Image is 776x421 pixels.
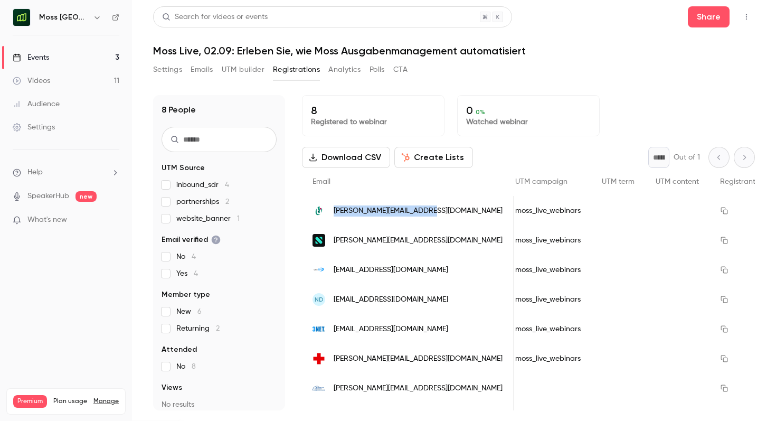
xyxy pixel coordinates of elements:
[53,397,87,406] span: Plan usage
[162,163,205,173] span: UTM Source
[13,122,55,133] div: Settings
[176,306,202,317] span: New
[505,344,591,373] div: moss_live_webinars
[225,198,229,205] span: 2
[176,361,196,372] span: No
[334,383,503,394] span: [PERSON_NAME][EMAIL_ADDRESS][DOMAIN_NAME]
[394,147,473,168] button: Create Lists
[75,191,97,202] span: new
[176,251,196,262] span: No
[505,196,591,226] div: moss_live_webinars
[334,353,503,364] span: [PERSON_NAME][EMAIL_ADDRESS][DOMAIN_NAME]
[176,213,240,224] span: website_banner
[192,253,196,260] span: 4
[13,167,119,178] li: help-dropdown-opener
[656,178,699,185] span: UTM content
[153,44,755,57] h1: Moss Live, 02.09: Erleben Sie, wie Moss Ausgabenmanagement automatisiert
[313,382,325,395] img: isd-service.de
[107,216,119,225] iframe: Noticeable Trigger
[334,294,448,305] span: [EMAIL_ADDRESS][DOMAIN_NAME]
[191,61,213,78] button: Emails
[13,9,30,26] img: Moss Deutschland
[505,285,591,314] div: moss_live_webinars
[194,270,198,277] span: 4
[162,289,210,300] span: Member type
[176,180,229,190] span: inbound_sdr
[313,323,325,335] img: 3net.de
[602,178,635,185] span: UTM term
[311,117,436,127] p: Registered to webinar
[313,352,325,365] img: drk-hessen.de
[176,197,229,207] span: partnerships
[302,147,390,168] button: Download CSV
[688,6,730,27] button: Share
[313,234,325,247] img: scalable.capital
[192,363,196,370] span: 8
[466,117,591,127] p: Watched webinar
[370,61,385,78] button: Polls
[505,255,591,285] div: moss_live_webinars
[334,205,503,217] span: [PERSON_NAME][EMAIL_ADDRESS][DOMAIN_NAME]
[27,191,69,202] a: SpeakerHub
[13,76,50,86] div: Videos
[162,382,182,393] span: Views
[162,399,277,410] p: No results
[328,61,361,78] button: Analytics
[393,61,408,78] button: CTA
[720,178,769,185] span: Registrant link
[505,314,591,344] div: moss_live_webinars
[162,104,196,116] h1: 8 People
[313,178,330,185] span: Email
[176,323,220,334] span: Returning
[39,12,89,23] h6: Moss [GEOGRAPHIC_DATA]
[13,99,60,109] div: Audience
[176,268,198,279] span: Yes
[313,264,325,276] img: oneserv.de
[476,108,485,116] span: 0 %
[313,204,325,217] img: ueberleben.org
[162,12,268,23] div: Search for videos or events
[311,104,436,117] p: 8
[674,152,700,163] p: Out of 1
[27,214,67,226] span: What's new
[225,181,229,189] span: 4
[334,265,448,276] span: [EMAIL_ADDRESS][DOMAIN_NAME]
[315,295,324,304] span: ND
[216,325,220,332] span: 2
[334,324,448,335] span: [EMAIL_ADDRESS][DOMAIN_NAME]
[515,178,567,185] span: UTM campaign
[237,215,240,222] span: 1
[222,61,264,78] button: UTM builder
[466,104,591,117] p: 0
[13,52,49,63] div: Events
[93,397,119,406] a: Manage
[162,344,197,355] span: Attended
[153,61,182,78] button: Settings
[505,226,591,255] div: moss_live_webinars
[273,61,320,78] button: Registrations
[334,235,503,246] span: [PERSON_NAME][EMAIL_ADDRESS][DOMAIN_NAME]
[27,167,43,178] span: Help
[162,235,221,245] span: Email verified
[197,308,202,315] span: 6
[13,395,47,408] span: Premium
